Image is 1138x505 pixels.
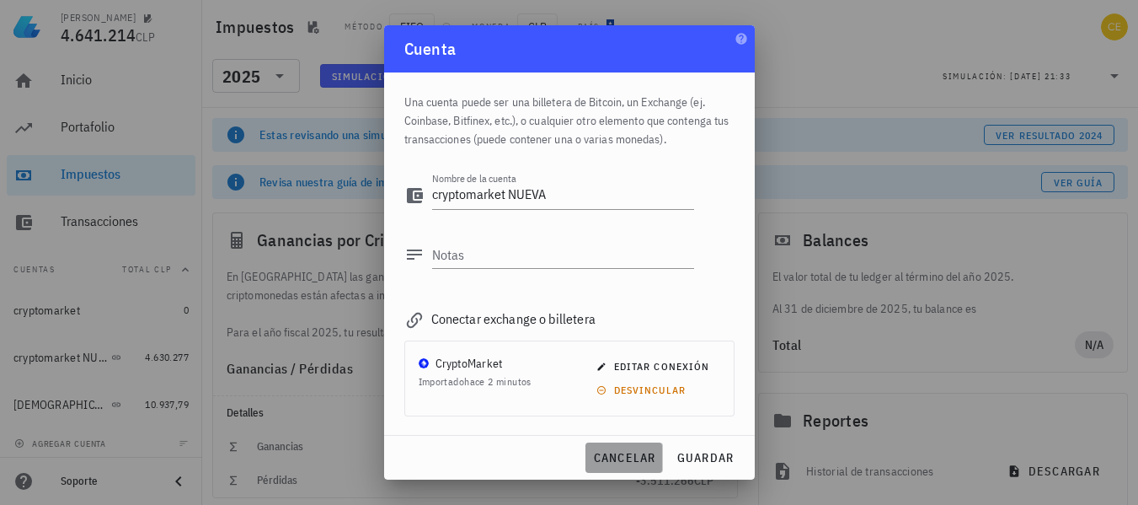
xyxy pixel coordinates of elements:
div: Cuenta [384,25,755,73]
div: Una cuenta puede ser una billetera de Bitcoin, un Exchange (ej. Coinbase, Bitfinex, etc.), o cual... [404,73,735,158]
span: desvincular [600,384,686,396]
button: guardar [670,443,741,473]
span: hace 2 minutos [464,375,532,388]
span: Importado [419,375,532,388]
button: editar conexión [589,355,719,379]
div: CryptoMarket [435,355,503,372]
span: cancelar [592,450,655,465]
div: Conectar exchange o billetera [404,307,735,330]
button: desvincular [589,379,696,402]
span: guardar [676,450,735,465]
img: CryptoMKT [419,358,429,368]
label: Nombre de la cuenta [432,172,516,185]
button: cancelar [585,443,662,473]
span: editar conexión [600,360,709,373]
